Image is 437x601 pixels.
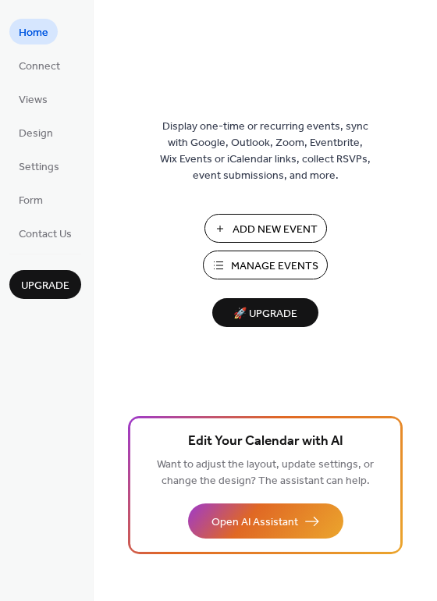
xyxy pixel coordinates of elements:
[19,193,43,209] span: Form
[21,278,69,294] span: Upgrade
[19,126,53,142] span: Design
[9,86,57,112] a: Views
[203,251,328,279] button: Manage Events
[9,52,69,78] a: Connect
[9,270,81,299] button: Upgrade
[212,298,318,327] button: 🚀 Upgrade
[233,222,318,238] span: Add New Event
[9,19,58,44] a: Home
[231,258,318,275] span: Manage Events
[160,119,371,184] span: Display one-time or recurring events, sync with Google, Outlook, Zoom, Eventbrite, Wix Events or ...
[19,59,60,75] span: Connect
[222,304,309,325] span: 🚀 Upgrade
[19,25,48,41] span: Home
[204,214,327,243] button: Add New Event
[211,514,298,531] span: Open AI Assistant
[19,226,72,243] span: Contact Us
[188,503,343,539] button: Open AI Assistant
[19,159,59,176] span: Settings
[19,92,48,108] span: Views
[9,187,52,212] a: Form
[157,454,374,492] span: Want to adjust the layout, update settings, or change the design? The assistant can help.
[188,431,343,453] span: Edit Your Calendar with AI
[9,153,69,179] a: Settings
[9,119,62,145] a: Design
[9,220,81,246] a: Contact Us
